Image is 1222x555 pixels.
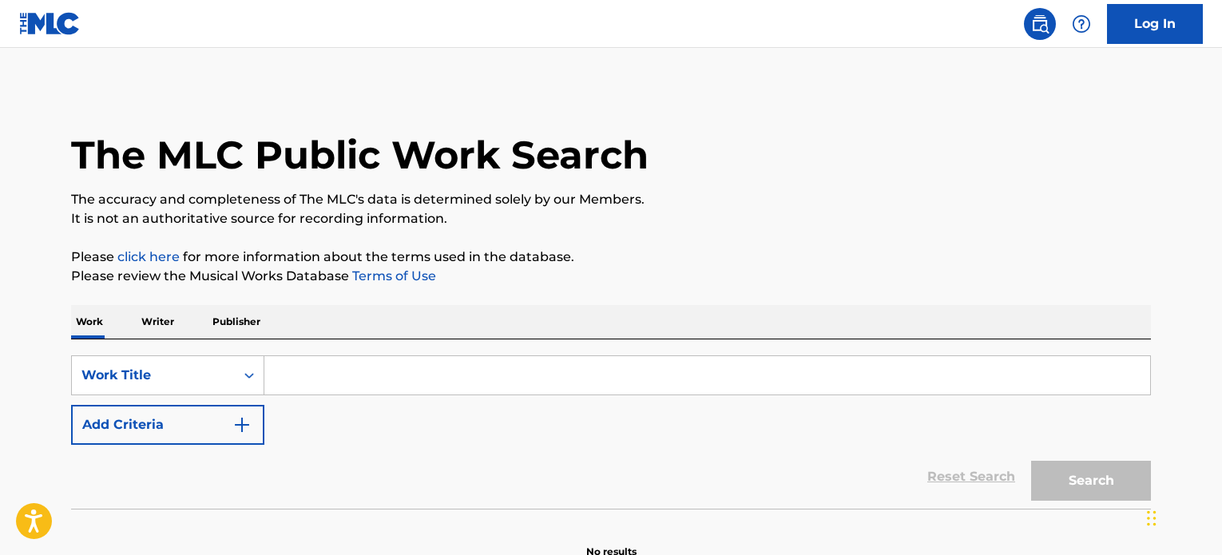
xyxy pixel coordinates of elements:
[71,248,1151,267] p: Please for more information about the terms used in the database.
[117,249,180,264] a: click here
[1030,14,1049,34] img: search
[1142,478,1222,555] iframe: Chat Widget
[349,268,436,283] a: Terms of Use
[71,305,108,339] p: Work
[208,305,265,339] p: Publisher
[1072,14,1091,34] img: help
[71,209,1151,228] p: It is not an authoritative source for recording information.
[19,12,81,35] img: MLC Logo
[1147,494,1157,542] div: Drag
[71,405,264,445] button: Add Criteria
[1107,4,1203,44] a: Log In
[81,366,225,385] div: Work Title
[1024,8,1056,40] a: Public Search
[71,131,649,179] h1: The MLC Public Work Search
[1065,8,1097,40] div: Help
[137,305,179,339] p: Writer
[232,415,252,434] img: 9d2ae6d4665cec9f34b9.svg
[71,267,1151,286] p: Please review the Musical Works Database
[71,355,1151,509] form: Search Form
[71,190,1151,209] p: The accuracy and completeness of The MLC's data is determined solely by our Members.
